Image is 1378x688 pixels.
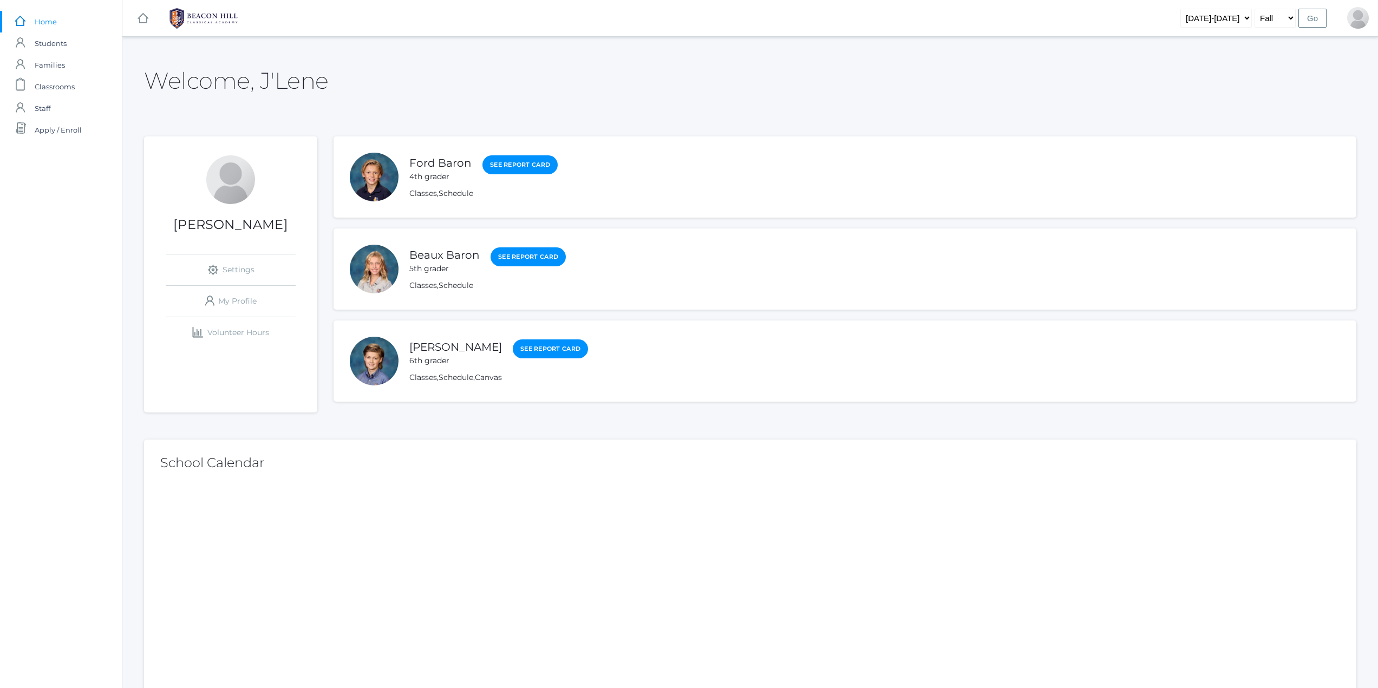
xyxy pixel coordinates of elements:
[475,372,502,382] a: Canvas
[409,263,480,274] div: 5th grader
[439,372,473,382] a: Schedule
[409,248,480,261] a: Beaux Baron
[144,68,329,93] h2: Welcome, J'Lene
[409,280,566,291] div: ,
[35,32,67,54] span: Students
[35,76,75,97] span: Classrooms
[206,155,255,204] div: J'Lene Baron
[409,188,558,199] div: ,
[35,119,82,141] span: Apply / Enroll
[144,218,317,232] h1: [PERSON_NAME]
[350,337,399,385] div: Cruz Baron
[409,188,437,198] a: Classes
[350,153,399,201] div: Ford Baron
[35,97,50,119] span: Staff
[35,11,57,32] span: Home
[409,372,437,382] a: Classes
[160,456,1340,470] h2: School Calendar
[409,171,472,182] div: 4th grader
[1298,9,1327,28] input: Go
[166,286,296,317] a: My Profile
[350,245,399,293] div: Beaux Baron
[409,372,588,383] div: , ,
[513,339,588,358] a: See Report Card
[1347,7,1369,29] div: J'Lene Baron
[163,5,244,32] img: 1_BHCALogos-05.png
[482,155,558,174] a: See Report Card
[166,254,296,285] a: Settings
[491,247,566,266] a: See Report Card
[439,280,473,290] a: Schedule
[409,340,502,353] a: [PERSON_NAME]
[409,355,502,366] div: 6th grader
[439,188,473,198] a: Schedule
[35,54,65,76] span: Families
[409,156,472,169] a: Ford Baron
[409,280,437,290] a: Classes
[166,317,296,348] a: Volunteer Hours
